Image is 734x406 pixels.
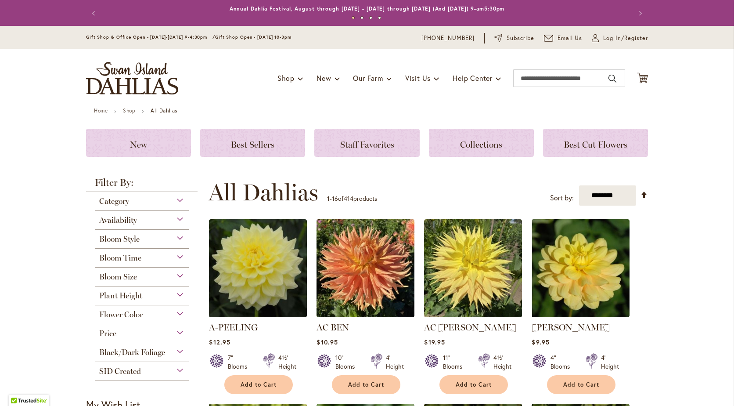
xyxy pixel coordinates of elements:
a: AHOY MATEY [532,311,630,319]
span: $19.95 [424,338,445,346]
strong: Filter By: [86,178,198,192]
button: Previous [86,4,104,22]
a: store logo [86,62,178,94]
span: Our Farm [353,73,383,83]
span: Add to Cart [563,381,599,388]
a: AC [PERSON_NAME] [424,322,516,333]
div: 10" Blooms [335,353,360,371]
span: Bloom Size [99,272,137,282]
a: Email Us [544,34,583,43]
span: Add to Cart [241,381,277,388]
span: Help Center [453,73,493,83]
span: Shop [277,73,295,83]
a: Best Sellers [200,129,305,157]
a: Subscribe [494,34,534,43]
img: AHOY MATEY [532,219,630,317]
span: Bloom Time [99,253,141,263]
span: Bloom Style [99,234,140,244]
a: Shop [123,107,135,114]
span: Availability [99,215,137,225]
a: [PERSON_NAME] [532,322,610,333]
a: [PHONE_NUMBER] [421,34,475,43]
label: Sort by: [550,190,574,206]
img: AC Jeri [424,219,522,317]
a: AC Jeri [424,311,522,319]
span: Log In/Register [603,34,648,43]
a: Log In/Register [592,34,648,43]
div: 7" Blooms [228,353,252,371]
a: New [86,129,191,157]
span: 1 [327,194,330,203]
span: Price [99,329,116,338]
span: SID Created [99,366,141,376]
a: AC BEN [317,311,414,319]
span: Add to Cart [456,381,492,388]
button: Add to Cart [547,375,615,394]
button: 3 of 4 [369,16,372,19]
span: Black/Dark Foliage [99,348,165,357]
span: 16 [332,194,338,203]
span: Gift Shop Open - [DATE] 10-3pm [215,34,291,40]
span: Email Us [558,34,583,43]
button: Next [630,4,648,22]
a: Best Cut Flowers [543,129,648,157]
span: Collections [460,139,502,150]
div: 4' Height [601,353,619,371]
a: Home [94,107,108,114]
div: 4' Height [386,353,404,371]
span: Add to Cart [348,381,384,388]
button: 2 of 4 [360,16,363,19]
button: 1 of 4 [352,16,355,19]
span: Visit Us [405,73,431,83]
span: 414 [344,194,353,203]
p: - of products [327,192,377,206]
span: $10.95 [317,338,338,346]
a: A-Peeling [209,311,307,319]
button: Add to Cart [332,375,400,394]
button: 4 of 4 [378,16,381,19]
span: $9.95 [532,338,549,346]
div: 11" Blooms [443,353,468,371]
div: 4½' Height [493,353,511,371]
span: New [317,73,331,83]
a: Staff Favorites [314,129,419,157]
a: AC BEN [317,322,349,333]
img: A-Peeling [209,219,307,317]
span: Flower Color [99,310,143,319]
span: Best Cut Flowers [564,139,627,150]
span: New [130,139,147,150]
span: $12.95 [209,338,230,346]
a: Collections [429,129,534,157]
button: Add to Cart [224,375,293,394]
img: AC BEN [317,219,414,317]
span: Subscribe [507,34,534,43]
div: 4½' Height [278,353,296,371]
strong: All Dahlias [151,107,177,114]
span: Category [99,196,129,206]
a: A-PEELING [209,322,258,333]
a: Annual Dahlia Festival, August through [DATE] - [DATE] through [DATE] (And [DATE]) 9-am5:30pm [230,5,505,12]
span: Gift Shop & Office Open - [DATE]-[DATE] 9-4:30pm / [86,34,215,40]
span: Plant Height [99,291,142,301]
span: Staff Favorites [340,139,394,150]
button: Add to Cart [439,375,508,394]
span: All Dahlias [209,179,318,206]
div: 4" Blooms [550,353,575,371]
span: Best Sellers [231,139,274,150]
